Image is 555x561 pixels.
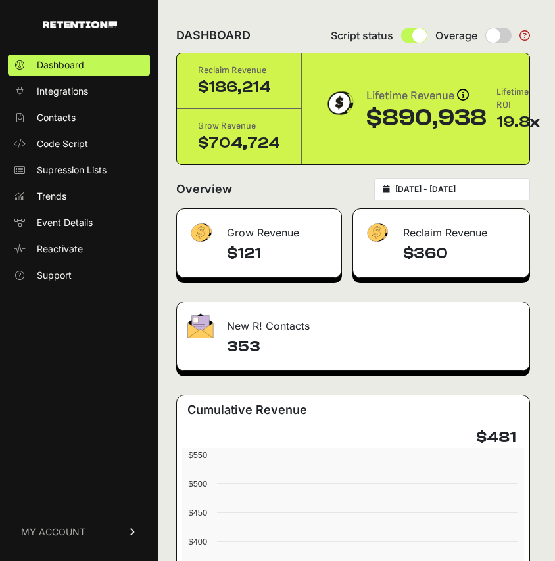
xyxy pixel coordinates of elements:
[43,21,117,28] img: Retention.com
[177,209,341,248] div: Grow Revenue
[187,313,214,338] img: fa-envelope-19ae18322b30453b285274b1b8af3d052b27d846a4fbe8435d1a52b978f639a2.png
[403,243,519,264] h4: $360
[331,28,393,43] span: Script status
[496,112,540,133] div: 19.8x
[37,111,76,124] span: Contacts
[198,133,280,154] div: $704,724
[8,107,150,128] a: Contacts
[37,242,83,256] span: Reactivate
[8,55,150,76] a: Dashboard
[37,85,88,98] span: Integrations
[8,81,150,102] a: Integrations
[496,85,540,112] div: Lifetime ROI
[37,137,88,150] span: Code Script
[187,401,307,419] h3: Cumulative Revenue
[37,269,72,282] span: Support
[364,220,390,246] img: fa-dollar-13500eef13a19c4ab2b9ed9ad552e47b0d9fc28b02b83b90ba0e00f96d6372e9.png
[323,87,356,120] img: dollar-coin-05c43ed7efb7bc0c12610022525b4bbbb207c7efeef5aecc26f025e68dcafac9.png
[8,160,150,181] a: Supression Lists
[37,164,107,177] span: Supression Lists
[176,180,232,198] h2: Overview
[189,450,207,460] text: $550
[8,238,150,259] a: Reactivate
[227,336,519,357] h4: 353
[8,265,150,286] a: Support
[37,58,84,72] span: Dashboard
[176,26,251,45] h2: DASHBOARD
[37,190,66,203] span: Trends
[198,64,280,77] div: Reclaim Revenue
[8,212,150,233] a: Event Details
[37,216,93,229] span: Event Details
[227,243,331,264] h4: $121
[476,427,516,448] h4: $481
[21,526,85,539] span: MY ACCOUNT
[189,508,207,518] text: $450
[198,77,280,98] div: $186,214
[8,186,150,207] a: Trends
[8,133,150,154] a: Code Script
[189,479,207,489] text: $500
[353,209,529,248] div: Reclaim Revenue
[189,537,207,547] text: $400
[187,220,214,246] img: fa-dollar-13500eef13a19c4ab2b9ed9ad552e47b0d9fc28b02b83b90ba0e00f96d6372e9.png
[366,105,487,131] div: $890,938
[366,87,487,105] div: Lifetime Revenue
[198,120,280,133] div: Grow Revenue
[177,302,529,342] div: New R! Contacts
[435,28,477,43] span: Overage
[8,512,150,552] a: MY ACCOUNT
